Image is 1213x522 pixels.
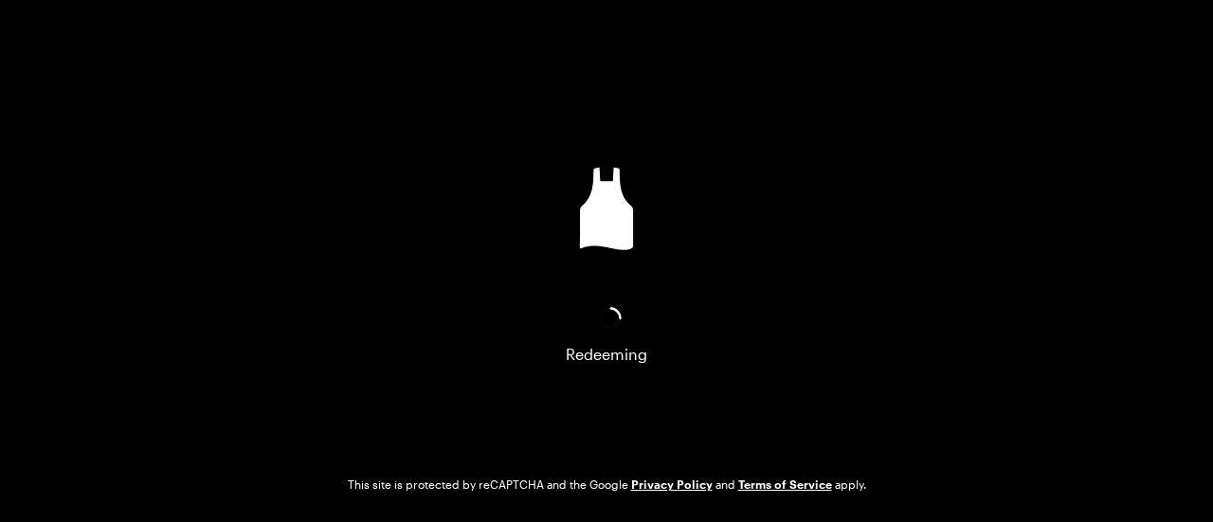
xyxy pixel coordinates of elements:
[541,30,673,53] a: Go to Tastemade Homepage
[738,476,832,492] a: Google Terms of Service
[541,31,673,47] img: tastemade
[631,476,713,492] a: Google Privacy Policy
[566,343,647,366] span: Redeeming
[348,477,866,492] div: This site is protected by reCAPTCHA and the Google and apply.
